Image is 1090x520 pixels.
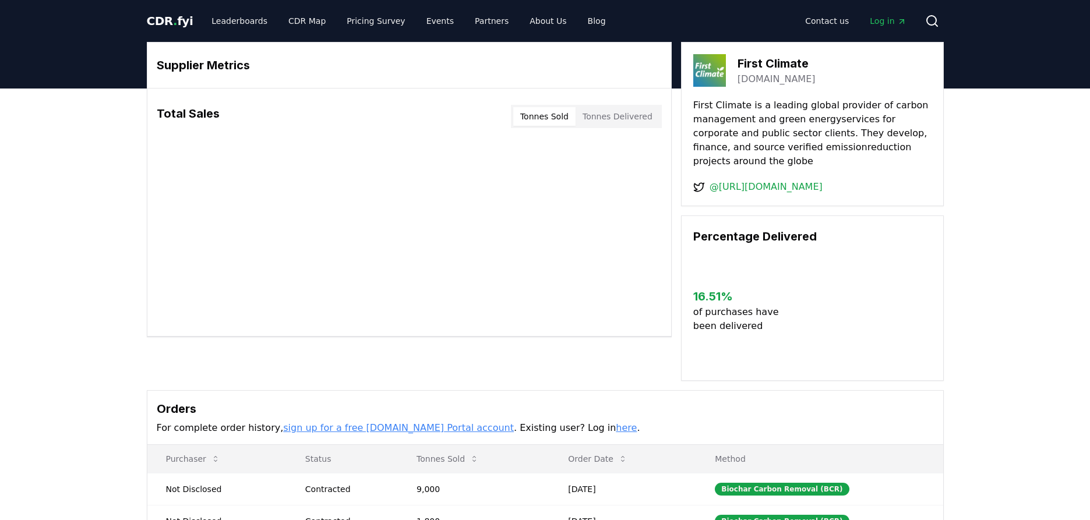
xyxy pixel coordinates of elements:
[417,10,463,31] a: Events
[520,10,576,31] a: About Us
[283,422,514,433] a: sign up for a free [DOMAIN_NAME] Portal account
[157,447,230,471] button: Purchaser
[157,56,662,74] h3: Supplier Metrics
[173,14,177,28] span: .
[693,305,788,333] p: of purchases have been delivered
[693,98,932,168] p: First Climate is a leading global provider of carbon management and green energyservices for corp...
[337,10,414,31] a: Pricing Survey
[796,10,915,31] nav: Main
[279,10,335,31] a: CDR Map
[157,105,220,128] h3: Total Sales
[407,447,488,471] button: Tonnes Sold
[147,473,287,505] td: Not Disclosed
[693,54,726,87] img: First Climate-logo
[578,10,615,31] a: Blog
[202,10,277,31] a: Leaderboards
[157,421,934,435] p: For complete order history, . Existing user? Log in .
[513,107,576,126] button: Tonnes Sold
[202,10,615,31] nav: Main
[559,447,637,471] button: Order Date
[549,473,696,505] td: [DATE]
[738,72,816,86] a: [DOMAIN_NAME]
[870,15,906,27] span: Log in
[710,180,823,194] a: @[URL][DOMAIN_NAME]
[693,288,788,305] h3: 16.51 %
[576,107,659,126] button: Tonnes Delivered
[147,14,193,28] span: CDR fyi
[715,483,849,496] div: Biochar Carbon Removal (BCR)
[738,55,816,72] h3: First Climate
[398,473,549,505] td: 9,000
[616,422,637,433] a: here
[705,453,933,465] p: Method
[305,483,389,495] div: Contracted
[796,10,858,31] a: Contact us
[296,453,389,465] p: Status
[147,13,193,29] a: CDR.fyi
[465,10,518,31] a: Partners
[693,228,932,245] h3: Percentage Delivered
[860,10,915,31] a: Log in
[157,400,934,418] h3: Orders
